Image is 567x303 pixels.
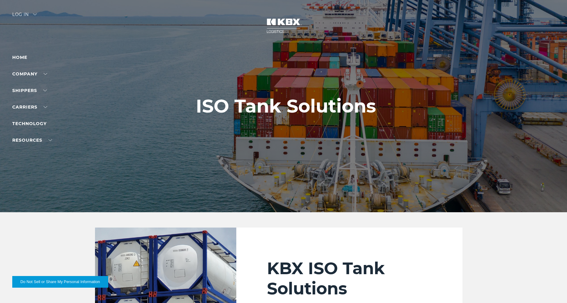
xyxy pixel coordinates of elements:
[12,55,27,60] a: Home
[261,12,306,39] img: kbx logo
[267,258,432,299] h2: KBX ISO Tank Solutions
[12,88,47,93] a: SHIPPERS
[12,121,47,126] a: Technology
[12,12,37,21] div: Log in
[12,104,47,110] a: Carriers
[12,71,47,77] a: Company
[12,137,52,143] a: RESOURCES
[33,13,37,15] img: arrow
[196,96,376,117] h1: ISO Tank Solutions
[12,276,108,288] button: Do Not Sell or Share My Personal Information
